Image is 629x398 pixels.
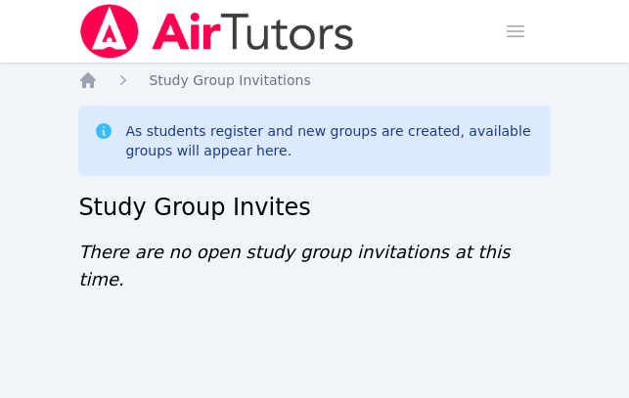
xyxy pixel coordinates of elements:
[78,192,550,223] h2: Study Group Invites
[78,4,355,59] img: Air Tutors
[149,70,310,90] a: Study Group Invitations
[149,72,310,88] span: Study Group Invitations
[78,70,550,90] nav: Breadcrumb
[78,242,510,289] span: There are no open study group invitations at this time.
[125,121,534,160] div: As students register and new groups are created, available groups will appear here.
